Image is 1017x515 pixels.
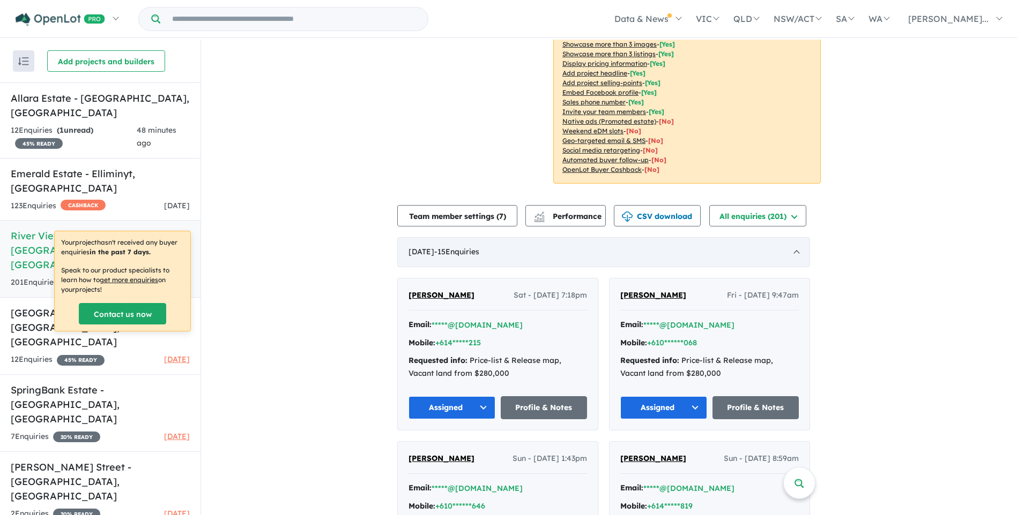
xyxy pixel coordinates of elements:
[628,98,644,106] span: [ Yes ]
[562,137,645,145] u: Geo-targeted email & SMS
[409,290,474,300] span: [PERSON_NAME]
[622,211,633,222] img: download icon
[562,88,639,96] u: Embed Facebook profile
[649,108,664,116] span: [ Yes ]
[553,11,821,184] p: Your project is only comparing to other top-performing projects in your area: - - - - - - - - - -...
[61,238,184,257] p: Your project hasn't received any buyer enquiries
[11,166,190,195] h5: Emerald Estate - Elliminyt , [GEOGRAPHIC_DATA]
[562,127,623,135] u: Weekend eDM slots
[15,138,63,149] span: 45 % READY
[11,91,190,120] h5: Allara Estate - [GEOGRAPHIC_DATA] , [GEOGRAPHIC_DATA]
[620,338,647,347] strong: Mobile:
[614,205,701,226] button: CSV download
[620,354,799,380] div: Price-list & Release map, Vacant land from $280,000
[620,289,686,302] a: [PERSON_NAME]
[409,501,435,511] strong: Mobile:
[409,320,432,329] strong: Email:
[525,205,606,226] button: Performance
[409,338,435,347] strong: Mobile:
[645,79,660,87] span: [ Yes ]
[90,248,151,256] b: in the past 7 days.
[620,396,707,419] button: Assigned
[409,452,474,465] a: [PERSON_NAME]
[641,88,657,96] span: [ Yes ]
[501,396,588,419] a: Profile & Notes
[499,211,503,221] span: 7
[60,125,64,135] span: 1
[137,125,176,148] span: 48 minutes ago
[11,124,137,150] div: 12 Enquir ies
[409,355,467,365] strong: Requested info:
[61,200,106,210] span: CASHBACK
[562,165,642,173] u: OpenLot Buyer Cashback
[409,289,474,302] a: [PERSON_NAME]
[562,40,657,48] u: Showcase more than 3 images
[57,355,105,366] span: 45 % READY
[18,57,29,65] img: sort.svg
[712,396,799,419] a: Profile & Notes
[11,383,190,426] h5: SpringBank Estate - [GEOGRAPHIC_DATA] , [GEOGRAPHIC_DATA]
[562,146,640,154] u: Social media retargeting
[644,165,659,173] span: [No]
[620,483,643,493] strong: Email:
[659,117,674,125] span: [No]
[164,354,190,364] span: [DATE]
[620,452,686,465] a: [PERSON_NAME]
[562,69,627,77] u: Add project headline
[164,201,190,210] span: [DATE]
[658,50,674,58] span: [ Yes ]
[620,501,647,511] strong: Mobile:
[650,59,665,67] span: [ Yes ]
[100,276,158,284] u: get more enquiries
[643,146,658,154] span: [No]
[562,98,626,106] u: Sales phone number
[11,460,190,503] h5: [PERSON_NAME] Street - [GEOGRAPHIC_DATA] , [GEOGRAPHIC_DATA]
[630,69,645,77] span: [ Yes ]
[11,276,109,289] div: 201 Enquir ies
[409,453,474,463] span: [PERSON_NAME]
[724,452,799,465] span: Sun - [DATE] 8:59am
[409,354,587,380] div: Price-list & Release map, Vacant land from $280,000
[620,290,686,300] span: [PERSON_NAME]
[397,205,517,226] button: Team member settings (7)
[534,215,545,222] img: bar-chart.svg
[908,13,989,24] span: [PERSON_NAME]...
[709,205,806,226] button: All enquiries (201)
[162,7,426,31] input: Try estate name, suburb, builder or developer
[562,117,656,125] u: Native ads (Promoted estate)
[562,50,656,58] u: Showcase more than 3 listings
[659,40,675,48] span: [ Yes ]
[409,483,432,493] strong: Email:
[562,59,647,67] u: Display pricing information
[53,431,100,442] span: 20 % READY
[409,396,495,419] button: Assigned
[397,237,810,267] div: [DATE]
[434,247,479,256] span: - 15 Enquir ies
[11,200,106,213] div: 123 Enquir ies
[11,229,190,272] h5: River View Estate - [GEOGRAPHIC_DATA] , [GEOGRAPHIC_DATA]
[61,266,184,294] p: Speak to our product specialists to learn how to on your projects !
[57,125,93,135] strong: ( unread)
[620,355,679,365] strong: Requested info:
[648,137,663,145] span: [No]
[620,320,643,329] strong: Email:
[11,306,190,349] h5: [GEOGRAPHIC_DATA] - [GEOGRAPHIC_DATA] , [GEOGRAPHIC_DATA]
[727,289,799,302] span: Fri - [DATE] 9:47am
[562,156,649,164] u: Automated buyer follow-up
[562,79,642,87] u: Add project selling-points
[535,211,544,217] img: line-chart.svg
[562,108,646,116] u: Invite your team members
[536,211,602,221] span: Performance
[620,453,686,463] span: [PERSON_NAME]
[11,353,105,366] div: 12 Enquir ies
[626,127,641,135] span: [No]
[16,13,105,26] img: Openlot PRO Logo White
[513,452,587,465] span: Sun - [DATE] 1:43pm
[651,156,666,164] span: [No]
[164,431,190,441] span: [DATE]
[11,430,100,443] div: 7 Enquir ies
[79,303,166,324] a: Contact us now
[47,50,165,72] button: Add projects and builders
[514,289,587,302] span: Sat - [DATE] 7:18pm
